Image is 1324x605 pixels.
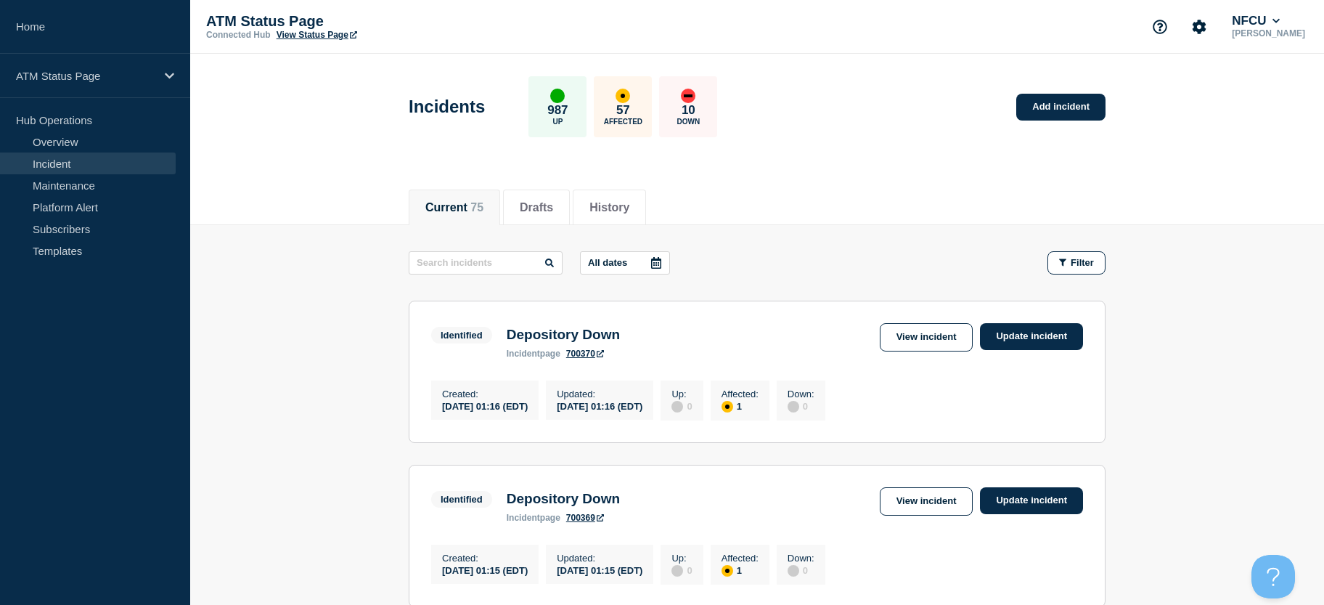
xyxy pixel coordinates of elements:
a: 700370 [566,349,604,359]
p: page [507,513,560,523]
div: down [681,89,695,103]
p: Up : [671,389,692,399]
div: 0 [788,399,814,413]
p: 987 [547,103,568,118]
button: Current 75 [425,201,483,214]
span: Identified [431,491,492,508]
p: Up [552,118,563,126]
span: 75 [470,201,483,214]
p: All dates [588,257,627,268]
p: Down [677,118,700,126]
div: disabled [788,401,799,413]
span: incident [507,349,540,359]
p: Affected : [722,389,759,399]
button: Account settings [1184,12,1214,42]
div: disabled [788,565,799,577]
p: 10 [682,103,695,118]
div: disabled [671,565,683,577]
button: All dates [580,251,670,275]
div: 0 [671,399,692,413]
button: Support [1145,12,1175,42]
div: 0 [788,564,814,577]
button: Filter [1047,251,1106,275]
a: View incident [880,487,973,516]
a: Add incident [1016,94,1106,121]
div: [DATE] 01:15 (EDT) [557,564,642,576]
p: Up : [671,553,692,564]
span: Identified [431,327,492,344]
a: View Status Page [277,30,357,40]
p: Created : [442,389,528,399]
p: ATM Status Page [16,70,155,82]
div: [DATE] 01:16 (EDT) [557,399,642,412]
div: disabled [671,401,683,413]
span: Filter [1071,257,1094,268]
p: Updated : [557,553,642,564]
div: affected [722,401,733,413]
button: Drafts [520,201,553,214]
p: Affected : [722,553,759,564]
p: Updated : [557,389,642,399]
p: Down : [788,389,814,399]
p: Down : [788,553,814,564]
input: Search incidents [409,251,563,275]
div: [DATE] 01:16 (EDT) [442,399,528,412]
p: Created : [442,553,528,564]
div: up [550,89,565,103]
button: NFCU [1229,14,1283,28]
h3: Depository Down [507,327,620,343]
div: 0 [671,564,692,577]
a: 700369 [566,513,604,523]
p: [PERSON_NAME] [1229,28,1308,38]
p: 57 [616,103,630,118]
p: page [507,349,560,359]
div: 1 [722,564,759,577]
p: Affected [604,118,642,126]
div: [DATE] 01:15 (EDT) [442,564,528,576]
iframe: Help Scout Beacon - Open [1251,555,1295,598]
div: affected [616,89,630,103]
h3: Depository Down [507,491,620,507]
div: affected [722,565,733,577]
p: ATM Status Page [206,13,496,30]
div: 1 [722,399,759,413]
p: Connected Hub [206,30,271,40]
a: View incident [880,323,973,352]
button: History [589,201,629,214]
h1: Incidents [409,97,485,117]
a: Update incident [980,323,1083,350]
span: incident [507,513,540,523]
a: Update incident [980,487,1083,514]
